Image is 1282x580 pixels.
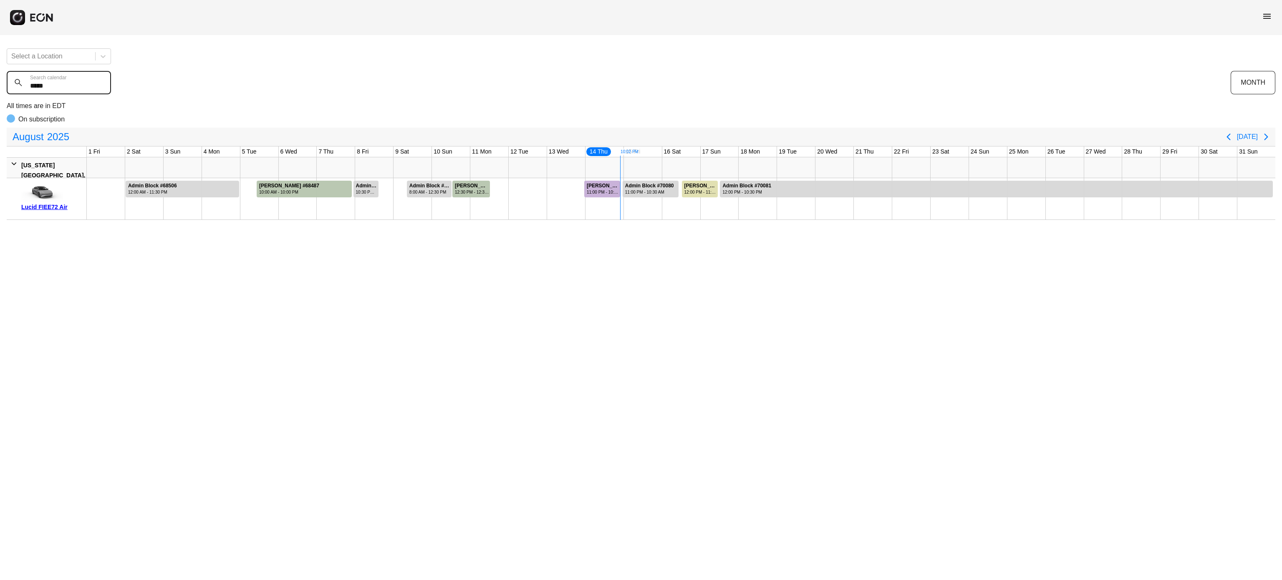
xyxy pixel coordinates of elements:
div: 5 Tue [240,146,258,157]
div: 11:00 PM - 10:30 AM [625,189,674,195]
div: Admin Block #69526 [409,183,451,189]
div: 18 Mon [739,146,762,157]
div: 14 Thu [585,146,612,157]
div: 17 Sun [701,146,722,157]
span: menu [1262,11,1272,21]
div: Rented for 3 days by Admin Block Current status is rental [125,178,240,197]
div: [PERSON_NAME] #69948 [587,183,619,189]
div: Rented for 3 days by Luke Melone Current status is completed [256,178,352,197]
div: Admin Block #70081 [722,183,771,189]
div: 7 Thu [317,146,335,157]
div: Rented for 1 days by Ncho Monnet Current status is completed [452,178,490,197]
p: All times are in EDT [7,101,1275,111]
div: Lucid FIEE72 Air [21,202,83,212]
div: 6 Wed [279,146,299,157]
div: Rented for 15 days by Admin Block Current status is rental [719,178,1273,197]
div: 12:00 AM - 11:30 PM [128,189,177,195]
div: 24 Sun [969,146,991,157]
label: Search calendar [30,74,66,81]
div: 3 Sun [164,146,182,157]
div: 12 Tue [509,146,530,157]
div: Admin Block #68506 [128,183,177,189]
div: 11:00 PM - 10:00 PM [587,189,619,195]
div: [PERSON_NAME] #69411 [455,183,489,189]
div: Rented for 1 days by Admin Block Current status is rental [353,178,379,197]
div: 15 Fri [624,146,642,157]
div: 8 Fri [355,146,370,157]
div: 29 Fri [1161,146,1179,157]
button: Next page [1258,129,1274,145]
div: [PERSON_NAME] #69703 [684,183,717,189]
button: Previous page [1220,129,1237,145]
div: 8:00 AM - 12:30 PM [409,189,451,195]
div: 26 Tue [1046,146,1067,157]
div: 16 Sat [662,146,682,157]
div: 25 Mon [1007,146,1030,157]
div: Admin Block #70080 [625,183,674,189]
div: Rented for 2 days by Admin Block Current status is rental [406,178,452,197]
div: Rented for 2 days by Admin Block Current status is rental [622,178,679,197]
div: 30 Sat [1199,146,1219,157]
div: 19 Tue [777,146,798,157]
div: 31 Sun [1237,146,1259,157]
div: 11 Mon [470,146,493,157]
div: Admin Block #68972 [356,183,378,189]
div: 28 Thu [1122,146,1143,157]
div: 27 Wed [1084,146,1108,157]
div: [PERSON_NAME] #68487 [259,183,319,189]
div: 20 Wed [815,146,839,157]
div: [US_STATE][GEOGRAPHIC_DATA], [GEOGRAPHIC_DATA] [21,160,85,190]
div: 10:30 PM - 2:45 PM [356,189,378,195]
div: 2 Sat [125,146,142,157]
div: 21 Thu [854,146,875,157]
div: 12:30 PM - 12:30 PM [455,189,489,195]
p: On subscription [18,114,65,124]
span: August [11,129,45,145]
button: MONTH [1231,71,1275,94]
div: 4 Mon [202,146,222,157]
button: [DATE] [1237,129,1258,144]
div: 22 Fri [892,146,911,157]
button: August2025 [8,129,74,145]
div: 12:00 PM - 10:30 PM [722,189,771,195]
div: Rented for 1 days by Alexis Ghamandi Current status is cleaning [584,178,621,197]
img: car [21,181,63,202]
div: 10:00 AM - 10:00 PM [259,189,319,195]
div: Rented for 1 days by Nathan Scherotter Current status is verified [681,178,718,197]
div: 9 Sat [394,146,411,157]
div: 1 Fri [87,146,102,157]
div: 12:00 PM - 11:00 AM [684,189,717,195]
div: 10 Sun [432,146,454,157]
span: 2025 [45,129,71,145]
div: 23 Sat [931,146,951,157]
div: 13 Wed [547,146,570,157]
